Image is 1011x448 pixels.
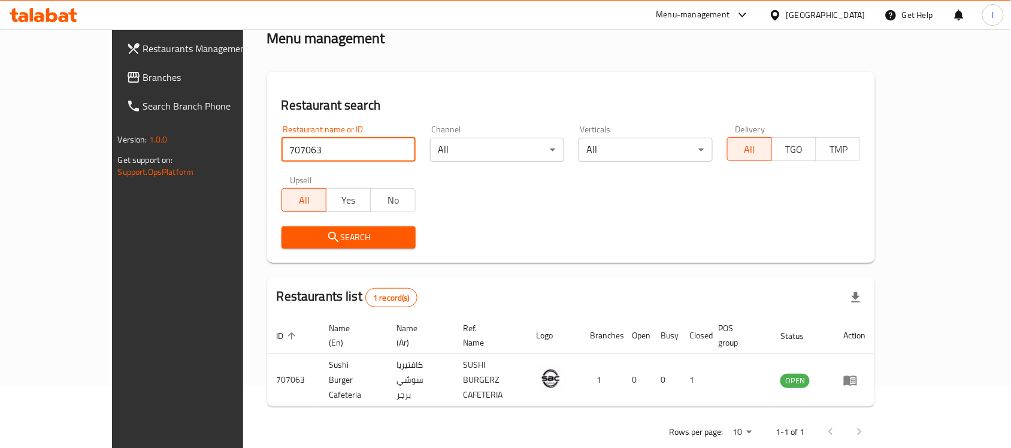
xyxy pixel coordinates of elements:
[771,137,816,161] button: TGO
[537,363,567,393] img: Sushi Burger Cafeteria
[527,317,581,354] th: Logo
[430,138,564,162] div: All
[277,329,299,343] span: ID
[143,99,271,113] span: Search Branch Phone
[117,92,281,120] a: Search Branch Phone
[281,96,861,114] h2: Restaurant search
[669,425,723,440] p: Rows per page:
[652,317,680,354] th: Busy
[117,34,281,63] a: Restaurants Management
[992,8,994,22] span: l
[680,354,709,407] td: 1
[291,230,406,245] span: Search
[843,373,865,388] div: Menu
[727,137,772,161] button: All
[143,41,271,56] span: Restaurants Management
[579,138,713,162] div: All
[143,70,271,84] span: Branches
[290,176,312,184] label: Upsell
[281,138,416,162] input: Search for restaurant name or ID..
[786,8,865,22] div: [GEOGRAPHIC_DATA]
[816,137,861,161] button: TMP
[776,425,804,440] p: 1-1 of 1
[732,141,767,158] span: All
[728,423,756,441] div: Rows per page:
[267,29,385,48] h2: Menu management
[463,321,513,350] span: Ref. Name
[735,125,765,134] label: Delivery
[652,354,680,407] td: 0
[780,374,810,388] span: OPEN
[267,354,320,407] td: 707063
[149,132,168,147] span: 1.0.0
[581,317,623,354] th: Branches
[623,317,652,354] th: Open
[777,141,812,158] span: TGO
[320,354,388,407] td: Sushi Burger Cafeteria
[366,292,417,304] span: 1 record(s)
[365,288,417,307] div: Total records count
[453,354,527,407] td: SUSHI BURGERZ CAFETERIA
[719,321,757,350] span: POS group
[277,287,417,307] h2: Restaurants list
[326,188,371,212] button: Yes
[281,188,326,212] button: All
[287,192,322,209] span: All
[780,329,819,343] span: Status
[581,354,623,407] td: 1
[118,164,194,180] a: Support.OpsPlatform
[331,192,366,209] span: Yes
[680,317,709,354] th: Closed
[118,132,147,147] span: Version:
[842,283,870,312] div: Export file
[623,354,652,407] td: 0
[267,317,876,407] table: enhanced table
[656,8,730,22] div: Menu-management
[329,321,373,350] span: Name (En)
[396,321,438,350] span: Name (Ar)
[117,63,281,92] a: Branches
[821,141,856,158] span: TMP
[281,226,416,249] button: Search
[387,354,453,407] td: كافتيريا سوشي برجر
[834,317,875,354] th: Action
[118,152,173,168] span: Get support on:
[376,192,410,209] span: No
[370,188,415,212] button: No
